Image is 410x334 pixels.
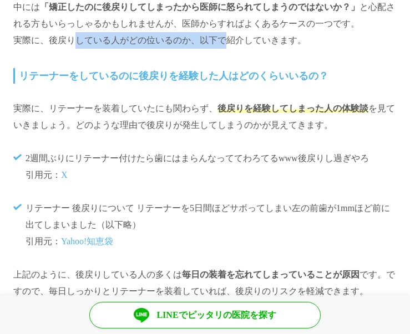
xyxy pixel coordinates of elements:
a: X [61,170,68,179]
strong: 「矯正したのに後戻りしてしまったから医師に怒られてしまうのではないか？」 [40,2,360,12]
strong: 毎日の装着を忘れてしまっていることが原因 [182,270,360,279]
h3: リテーナーをしているのに後戻りを経験した人はどのくらいいるの？ [13,68,397,84]
p: 2週間ぶりにリテーナー付けたら歯にはまらんなっててわろてるwww後戻りし過ぎやろ 引用元： [26,150,397,183]
p: 上記のように、後戻りしている人の多くは です。ですので、毎日しっかりとリテーナーを装着していれば、後戻りのリスクを軽減できます。 [13,266,397,300]
span: 後戻りを経験してしまった人の体験談 [217,104,368,113]
p: リテーナー 後戻りについて リテーナーを5日間ほどサボってしまい左の前歯が1mmほど前に出てしまいました（以下略） 引用元： [26,200,397,250]
a: LINEでピッタリの医院を探す [89,302,321,328]
a: Yahoo!知恵袋 [61,237,113,246]
p: 実際に、リテーナーを装着していたにも関わらず、 を見ていきましょう。どのような理由で後戻りが発生してしまうのかが見えてきます。 [13,100,397,133]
